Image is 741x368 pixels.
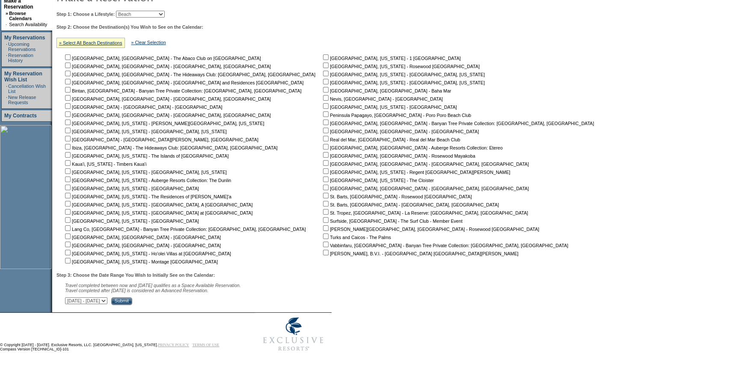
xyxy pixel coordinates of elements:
nobr: Bintan, [GEOGRAPHIC_DATA] - Banyan Tree Private Collection: [GEOGRAPHIC_DATA], [GEOGRAPHIC_DATA] [63,88,302,93]
nobr: Nevis, [GEOGRAPHIC_DATA] - [GEOGRAPHIC_DATA] [321,96,443,102]
a: Search Availability [9,22,47,27]
a: My Reservations [4,35,45,41]
nobr: [GEOGRAPHIC_DATA] - [GEOGRAPHIC_DATA] - [GEOGRAPHIC_DATA] [63,105,222,110]
nobr: [GEOGRAPHIC_DATA], [GEOGRAPHIC_DATA] - [GEOGRAPHIC_DATA] [321,129,479,134]
nobr: [GEOGRAPHIC_DATA], [US_STATE] - [GEOGRAPHIC_DATA], [US_STATE] [63,129,227,134]
td: · [6,22,8,27]
a: Browse Calendars [9,11,32,21]
a: PRIVACY POLICY [158,343,189,347]
nobr: [GEOGRAPHIC_DATA], [GEOGRAPHIC_DATA] - [GEOGRAPHIC_DATA], [GEOGRAPHIC_DATA] [321,162,529,167]
nobr: Ibiza, [GEOGRAPHIC_DATA] - The Hideaways Club: [GEOGRAPHIC_DATA], [GEOGRAPHIC_DATA] [63,145,278,150]
nobr: [GEOGRAPHIC_DATA], [US_STATE] - [GEOGRAPHIC_DATA] [63,186,199,191]
nobr: [GEOGRAPHIC_DATA], [US_STATE] - [GEOGRAPHIC_DATA] at [GEOGRAPHIC_DATA] [63,210,252,215]
nobr: [GEOGRAPHIC_DATA], [US_STATE] - Auberge Resorts Collection: The Dunlin [63,178,231,183]
nobr: [GEOGRAPHIC_DATA], [GEOGRAPHIC_DATA] - [GEOGRAPHIC_DATA], [GEOGRAPHIC_DATA] [63,113,271,118]
nobr: [GEOGRAPHIC_DATA], [GEOGRAPHIC_DATA] - The Abaco Club on [GEOGRAPHIC_DATA] [63,56,261,61]
b: Step 1: Choose a Lifestyle: [56,12,115,17]
nobr: [GEOGRAPHIC_DATA], [US_STATE] - [GEOGRAPHIC_DATA] [63,218,199,224]
nobr: [GEOGRAPHIC_DATA], [US_STATE] - The Cloister [321,178,434,183]
nobr: [PERSON_NAME][GEOGRAPHIC_DATA], [GEOGRAPHIC_DATA] - Rosewood [GEOGRAPHIC_DATA] [321,227,539,232]
nobr: [GEOGRAPHIC_DATA], [US_STATE] - Ho'olei Villas at [GEOGRAPHIC_DATA] [63,251,231,256]
nobr: [GEOGRAPHIC_DATA], [US_STATE] - [GEOGRAPHIC_DATA], [US_STATE] [321,80,485,85]
img: Exclusive Resorts [255,313,332,356]
nobr: [GEOGRAPHIC_DATA], [GEOGRAPHIC_DATA] - [GEOGRAPHIC_DATA] and Residences [GEOGRAPHIC_DATA] [63,80,303,85]
nobr: [GEOGRAPHIC_DATA], [US_STATE] - Montage [GEOGRAPHIC_DATA] [63,259,218,264]
nobr: Lang Co, [GEOGRAPHIC_DATA] - Banyan Tree Private Collection: [GEOGRAPHIC_DATA], [GEOGRAPHIC_DATA] [63,227,306,232]
nobr: [GEOGRAPHIC_DATA], [GEOGRAPHIC_DATA] - [GEOGRAPHIC_DATA] [63,235,221,240]
nobr: [GEOGRAPHIC_DATA], [US_STATE] - The Islands of [GEOGRAPHIC_DATA] [63,153,228,159]
nobr: [GEOGRAPHIC_DATA], [GEOGRAPHIC_DATA] - [GEOGRAPHIC_DATA], [GEOGRAPHIC_DATA] [321,186,529,191]
nobr: Kaua'i, [US_STATE] - Timbers Kaua'i [63,162,146,167]
a: TERMS OF USE [193,343,219,347]
a: Reservation History [8,53,33,63]
nobr: Turks and Caicos - The Palms [321,235,391,240]
nobr: [GEOGRAPHIC_DATA], [GEOGRAPHIC_DATA] - Banyan Tree Private Collection: [GEOGRAPHIC_DATA], [GEOGRA... [321,121,594,126]
nobr: St. Barts, [GEOGRAPHIC_DATA] - [GEOGRAPHIC_DATA], [GEOGRAPHIC_DATA] [321,202,499,207]
nobr: Vabbinfaru, [GEOGRAPHIC_DATA] - Banyan Tree Private Collection: [GEOGRAPHIC_DATA], [GEOGRAPHIC_DATA] [321,243,568,248]
nobr: [GEOGRAPHIC_DATA], [GEOGRAPHIC_DATA] - Auberge Resorts Collection: Etereo [321,145,503,150]
a: Cancellation Wish List [8,84,46,94]
nobr: [PERSON_NAME], B.V.I. - [GEOGRAPHIC_DATA] [GEOGRAPHIC_DATA][PERSON_NAME] [321,251,519,256]
a: New Release Requests [8,95,36,105]
nobr: [GEOGRAPHIC_DATA], [US_STATE] - [GEOGRAPHIC_DATA] [321,105,457,110]
a: » Clear Selection [131,40,166,45]
nobr: [GEOGRAPHIC_DATA], [GEOGRAPHIC_DATA] - [GEOGRAPHIC_DATA], [GEOGRAPHIC_DATA] [63,96,271,102]
a: My Contracts [4,113,37,119]
nobr: St. Barts, [GEOGRAPHIC_DATA] - Rosewood [GEOGRAPHIC_DATA] [321,194,471,199]
nobr: Travel completed after [DATE] is considered an Advanced Reservation. [65,288,208,293]
span: Travel completed between now and [DATE] qualifies as a Space Available Reservation. [65,283,241,288]
a: Upcoming Reservations [8,42,36,52]
input: Submit [111,297,132,305]
nobr: [GEOGRAPHIC_DATA] - [GEOGRAPHIC_DATA][PERSON_NAME], [GEOGRAPHIC_DATA] [63,137,258,142]
nobr: [GEOGRAPHIC_DATA], [US_STATE] - Regent [GEOGRAPHIC_DATA][PERSON_NAME] [321,170,510,175]
nobr: [GEOGRAPHIC_DATA], [GEOGRAPHIC_DATA] - The Hideaways Club: [GEOGRAPHIC_DATA], [GEOGRAPHIC_DATA] [63,72,315,77]
nobr: [GEOGRAPHIC_DATA], [US_STATE] - Rosewood [GEOGRAPHIC_DATA] [321,64,480,69]
nobr: [GEOGRAPHIC_DATA], [US_STATE] - [PERSON_NAME][GEOGRAPHIC_DATA], [US_STATE] [63,121,264,126]
nobr: Peninsula Papagayo, [GEOGRAPHIC_DATA] - Poro Poro Beach Club [321,113,471,118]
nobr: [GEOGRAPHIC_DATA], [GEOGRAPHIC_DATA] - Rosewood Mayakoba [321,153,475,159]
nobr: [GEOGRAPHIC_DATA], [US_STATE] - [GEOGRAPHIC_DATA], [US_STATE] [321,72,485,77]
td: · [6,95,7,105]
nobr: Real del Mar, [GEOGRAPHIC_DATA] - Real del Mar Beach Club [321,137,460,142]
nobr: [GEOGRAPHIC_DATA], [US_STATE] - The Residences of [PERSON_NAME]'a [63,194,231,199]
nobr: [GEOGRAPHIC_DATA], [US_STATE] - [GEOGRAPHIC_DATA], [US_STATE] [63,170,227,175]
b: Step 3: Choose the Date Range You Wish to Initially See on the Calendar: [56,272,215,278]
nobr: [GEOGRAPHIC_DATA], [US_STATE] - [GEOGRAPHIC_DATA], A [GEOGRAPHIC_DATA] [63,202,252,207]
nobr: [GEOGRAPHIC_DATA], [GEOGRAPHIC_DATA] - Baha Mar [321,88,451,93]
nobr: [GEOGRAPHIC_DATA], [GEOGRAPHIC_DATA] - [GEOGRAPHIC_DATA] [63,243,221,248]
nobr: St. Tropez, [GEOGRAPHIC_DATA] - La Reserve: [GEOGRAPHIC_DATA], [GEOGRAPHIC_DATA] [321,210,528,215]
a: » Select All Beach Destinations [59,40,122,45]
b: Step 2: Choose the Destination(s) You Wish to See on the Calendar: [56,24,203,30]
td: · [6,42,7,52]
nobr: [GEOGRAPHIC_DATA], [GEOGRAPHIC_DATA] - [GEOGRAPHIC_DATA], [GEOGRAPHIC_DATA] [63,64,271,69]
a: My Reservation Wish List [4,71,42,83]
nobr: Surfside, [GEOGRAPHIC_DATA] - The Surf Club - Member Event [321,218,462,224]
nobr: [GEOGRAPHIC_DATA], [US_STATE] - 1 [GEOGRAPHIC_DATA] [321,56,461,61]
b: » [6,11,8,16]
td: · [6,84,7,94]
td: · [6,53,7,63]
